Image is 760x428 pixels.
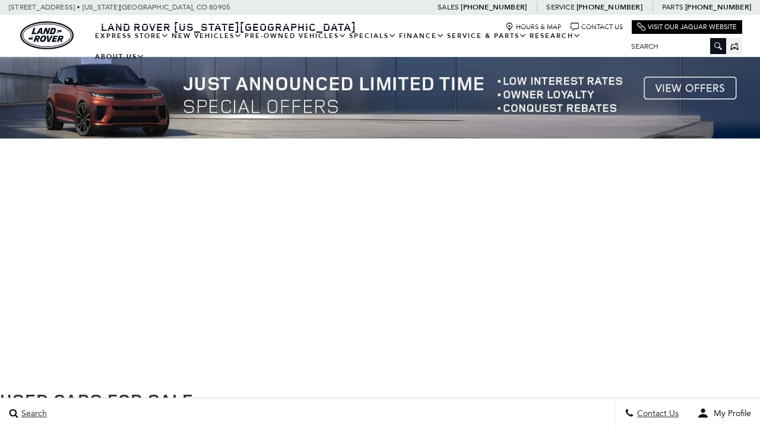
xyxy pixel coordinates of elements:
[637,23,737,32] a: Visit Our Jaguar Website
[571,23,623,32] a: Contact Us
[94,46,146,67] a: About Us
[20,21,74,49] img: Land Rover
[622,39,726,53] input: Search
[243,26,348,46] a: Pre-Owned Vehicles
[94,20,363,34] a: Land Rover [US_STATE][GEOGRAPHIC_DATA]
[170,26,243,46] a: New Vehicles
[528,26,582,46] a: Research
[438,3,459,11] span: Sales
[398,26,446,46] a: Finance
[546,3,574,11] span: Service
[446,26,528,46] a: Service & Parts
[94,26,170,46] a: EXPRESS STORE
[9,3,230,11] a: [STREET_ADDRESS] • [US_STATE][GEOGRAPHIC_DATA], CO 80905
[101,20,356,34] span: Land Rover [US_STATE][GEOGRAPHIC_DATA]
[685,2,751,12] a: [PHONE_NUMBER]
[662,3,683,11] span: Parts
[348,26,398,46] a: Specials
[20,21,74,49] a: land-rover
[634,408,679,418] span: Contact Us
[577,2,642,12] a: [PHONE_NUMBER]
[709,408,751,418] span: My Profile
[18,408,47,418] span: Search
[688,398,760,428] button: user-profile-menu
[94,26,622,67] nav: Main Navigation
[461,2,527,12] a: [PHONE_NUMBER]
[505,23,562,32] a: Hours & Map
